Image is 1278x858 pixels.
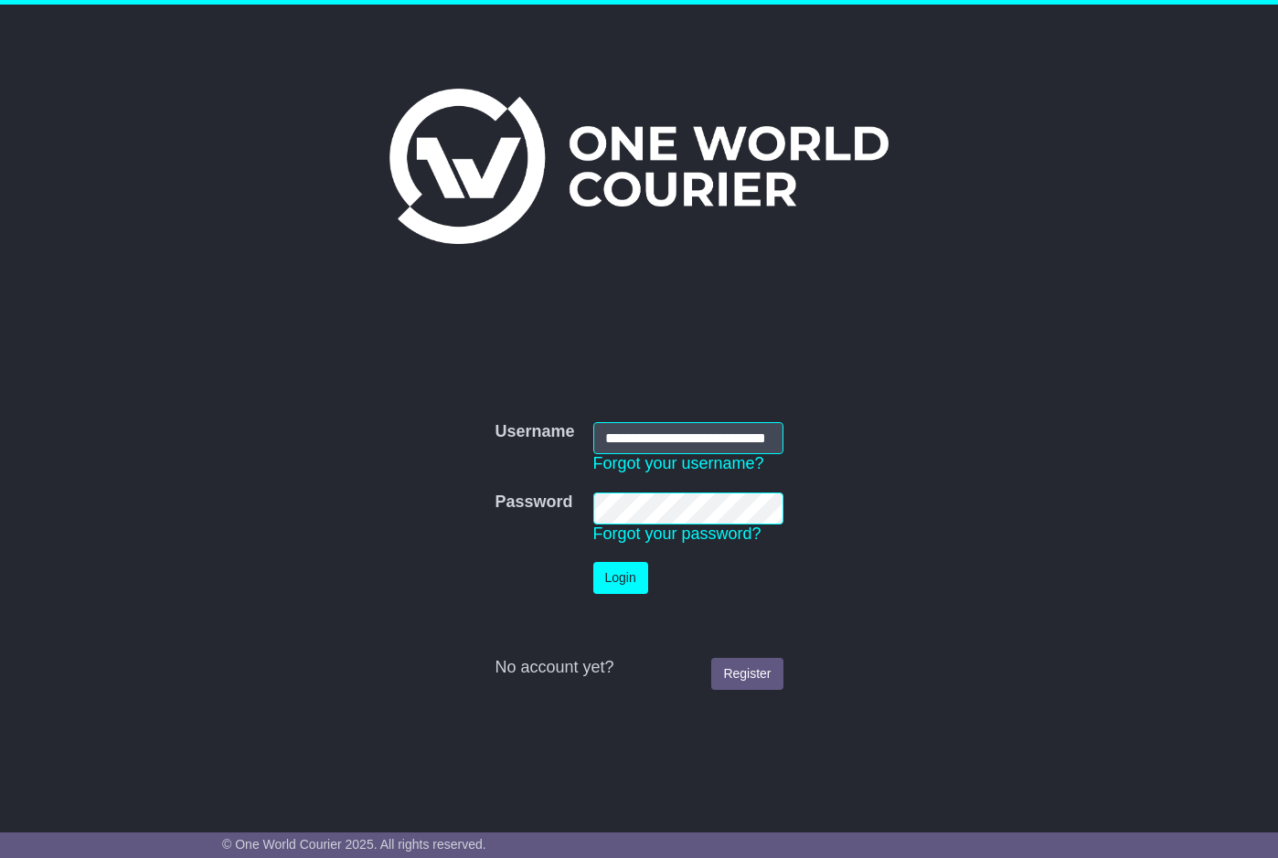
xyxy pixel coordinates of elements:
div: No account yet? [495,658,783,678]
button: Login [593,562,648,594]
a: Register [711,658,783,690]
label: Username [495,422,574,442]
a: Forgot your username? [593,454,764,472]
img: One World [389,89,889,244]
a: Forgot your password? [593,524,761,543]
label: Password [495,493,572,513]
span: © One World Courier 2025. All rights reserved. [222,837,486,852]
